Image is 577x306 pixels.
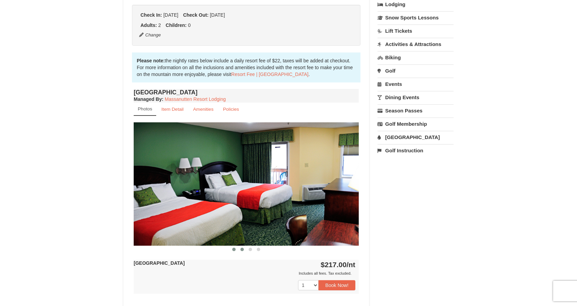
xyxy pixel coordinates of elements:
[134,122,359,245] img: 18876286-41-233aa5f3.jpg
[321,261,355,269] strong: $217.00
[134,96,163,102] strong: :
[223,107,239,112] small: Policies
[140,12,162,18] strong: Check In:
[137,58,165,63] strong: Please note:
[378,11,454,24] a: Snow Sports Lessons
[166,22,187,28] strong: Children:
[378,118,454,130] a: Golf Membership
[193,107,213,112] small: Amenities
[134,96,162,102] span: Managed By
[378,51,454,64] a: Biking
[138,106,152,111] small: Photos
[378,25,454,37] a: Lift Tickets
[378,64,454,77] a: Golf
[139,31,161,39] button: Change
[134,260,185,266] strong: [GEOGRAPHIC_DATA]
[161,107,183,112] small: Item Detail
[157,103,188,116] a: Item Detail
[378,144,454,157] a: Golf Instruction
[378,131,454,143] a: [GEOGRAPHIC_DATA]
[134,103,156,116] a: Photos
[134,89,359,96] h4: [GEOGRAPHIC_DATA]
[134,270,355,277] div: Includes all fees. Tax excluded.
[378,104,454,117] a: Season Passes
[189,103,218,116] a: Amenities
[132,52,360,82] div: the nightly rates below include a daily resort fee of $22, taxes will be added at checkout. For m...
[346,261,355,269] span: /nt
[163,12,178,18] span: [DATE]
[210,12,225,18] span: [DATE]
[219,103,243,116] a: Policies
[140,22,157,28] strong: Adults:
[378,78,454,90] a: Events
[319,280,355,290] button: Book Now!
[188,22,191,28] span: 0
[158,22,161,28] span: 2
[165,96,226,102] a: Massanutten Resort Lodging
[378,91,454,104] a: Dining Events
[183,12,209,18] strong: Check Out:
[231,72,308,77] a: Resort Fee | [GEOGRAPHIC_DATA]
[378,38,454,50] a: Activities & Attractions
